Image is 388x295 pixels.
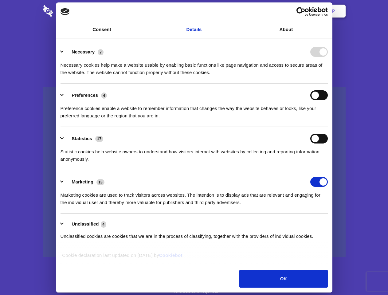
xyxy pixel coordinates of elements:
button: Necessary (7) [61,47,108,57]
h1: Eliminate Slack Data Loss. [43,28,346,50]
a: Wistia video thumbnail [43,87,346,257]
label: Preferences [72,92,98,98]
a: Login [279,2,305,21]
label: Statistics [72,136,92,141]
button: Marketing (13) [61,177,108,187]
label: Necessary [72,49,95,54]
button: Preferences (4) [61,90,111,100]
a: Details [148,21,240,38]
a: Consent [56,21,148,38]
div: Cookie declaration last updated on [DATE] by [57,252,331,264]
a: Cookiebot [159,253,182,258]
a: Usercentrics Cookiebot - opens in a new window [274,7,328,16]
span: 4 [101,92,107,99]
span: 13 [96,179,104,185]
a: Contact [249,2,277,21]
label: Marketing [72,179,93,184]
a: Pricing [180,2,207,21]
img: logo-wordmark-white-trans-d4663122ce5f474addd5e946df7df03e33cb6a1c49d2221995e7729f52c070b2.svg [43,5,95,17]
a: About [240,21,332,38]
div: Marketing cookies are used to track visitors across websites. The intention is to display ads tha... [61,187,328,206]
div: Unclassified cookies are cookies that we are in the process of classifying, together with the pro... [61,228,328,240]
button: OK [239,270,327,288]
span: 4 [101,221,107,227]
button: Unclassified (4) [61,220,110,228]
button: Statistics (17) [61,134,107,144]
span: 7 [98,49,104,55]
div: Necessary cookies help make a website usable by enabling basic functions like page navigation and... [61,57,328,76]
img: logo [61,8,70,15]
h4: Auto-redaction of sensitive data, encrypted data sharing and self-destructing private chats. Shar... [43,56,346,76]
div: Preference cookies enable a website to remember information that changes the way the website beha... [61,100,328,120]
div: Statistic cookies help website owners to understand how visitors interact with websites by collec... [61,144,328,163]
iframe: Drift Widget Chat Controller [357,264,381,288]
span: 17 [95,136,103,142]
